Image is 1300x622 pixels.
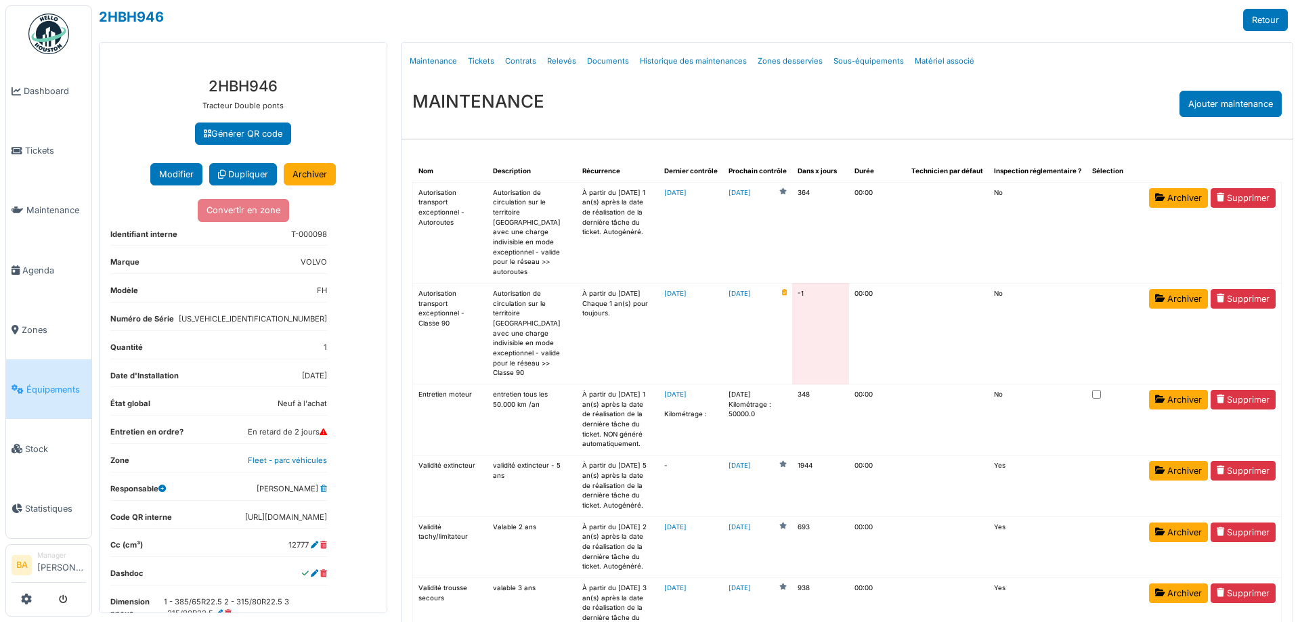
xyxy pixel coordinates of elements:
h3: MAINTENANCE [412,91,544,112]
a: Archiver [1149,390,1208,409]
dd: 1 [324,342,327,353]
td: Autorisation transport exceptionnel - Classe 90 [413,283,488,384]
td: Kilométrage : [659,384,723,456]
a: Zones [6,300,91,359]
a: [DATE] [664,584,687,592]
dd: 1 - 385/65R22.5 2 - 315/80R22.5 3 -315/80R22.5 [164,596,327,619]
dt: Identifiant interne [110,229,177,246]
a: Fleet - parc véhicules [248,456,327,465]
div: Manager [37,550,86,560]
th: Nom [413,161,488,182]
img: Badge_color-CXgf-gQk.svg [28,14,69,54]
td: Autorisation de circulation sur le territoire [GEOGRAPHIC_DATA] avec une charge indivisible en mo... [487,283,577,384]
span: translation missing: fr.shared.yes [994,584,1005,592]
dd: [PERSON_NAME] [257,483,327,495]
a: Tickets [6,121,91,181]
a: [DATE] [664,391,687,398]
a: [DATE] [664,189,687,196]
td: 693 [792,516,849,577]
a: Archiver [1149,583,1208,603]
dt: Numéro de Série [110,313,174,330]
dt: Responsable [110,483,166,500]
th: Technicien par défaut [906,161,989,182]
td: 348 [792,384,849,456]
dd: T-000098 [291,229,327,240]
td: Validité tachy/limitateur [413,516,488,577]
span: Tickets [25,144,86,157]
dd: [US_VEHICLE_IDENTIFICATION_NUMBER] [179,313,327,325]
th: Inspection réglementaire ? [989,161,1087,182]
th: Sélection [1087,161,1144,182]
a: Retour [1243,9,1288,31]
a: Dashboard [6,62,91,121]
dt: Code QR interne [110,512,172,529]
div: Ajouter maintenance [1179,91,1282,117]
span: Équipements [26,383,86,396]
td: [DATE] Kilométrage : 50000.0 [723,384,792,456]
a: [DATE] [664,290,687,297]
span: translation missing: fr.shared.no [994,391,1003,398]
a: [DATE] [729,188,751,198]
span: translation missing: fr.shared.no [994,189,1003,196]
a: Archiver [1149,188,1208,208]
td: - [659,456,723,516]
td: À partir du [DATE] 2 an(s) après la date de réalisation de la dernière tâche du ticket. Autogénéré. [577,516,659,577]
td: -1 [792,283,849,384]
dd: FH [317,285,327,296]
dt: Date d'Installation [110,370,179,387]
a: Historique des maintenances [634,45,752,77]
dd: En retard de 2 jours [248,426,327,438]
td: 00:00 [849,182,906,283]
td: Validité extincteur [413,456,488,516]
h3: 2HBH946 [110,77,376,95]
th: Description [487,161,577,182]
th: Récurrence [577,161,659,182]
span: Dashboard [24,85,86,97]
td: À partir du [DATE] Chaque 1 an(s) pour toujours. [577,283,659,384]
td: À partir du [DATE] 1 an(s) après la date de réalisation de la dernière tâche du ticket. NON génér... [577,384,659,456]
td: 00:00 [849,516,906,577]
td: 00:00 [849,456,906,516]
a: Maintenance [6,181,91,240]
span: Stock [25,443,86,456]
dt: Dashdoc [110,568,144,585]
a: Archiver [1149,461,1208,481]
span: translation missing: fr.shared.no [994,290,1003,297]
a: Archiver [1149,523,1208,542]
dt: Cc (cm³) [110,539,143,556]
a: Matériel associé [909,45,980,77]
a: Supprimer [1211,188,1276,208]
a: Contrats [500,45,542,77]
a: Supprimer [1211,390,1276,409]
span: Zones [22,324,86,336]
span: translation missing: fr.shared.yes [994,523,1005,531]
a: Générer QR code [195,123,291,145]
span: Maintenance [26,204,86,217]
a: [DATE] [729,523,751,533]
td: 00:00 [849,283,906,384]
td: Autorisation de circulation sur le territoire [GEOGRAPHIC_DATA] avec une charge indivisible en mo... [487,182,577,283]
dd: VOLVO [301,257,327,268]
dt: Entretien en ordre? [110,426,183,443]
td: 00:00 [849,384,906,456]
dt: Quantité [110,342,143,359]
dd: [DATE] [302,370,327,382]
td: validité extincteur - 5 ans [487,456,577,516]
a: [DATE] [729,289,751,299]
th: Dernier contrôle [659,161,723,182]
a: Relevés [542,45,582,77]
a: Maintenance [404,45,462,77]
a: Agenda [6,240,91,300]
td: À partir du [DATE] 1 an(s) après la date de réalisation de la dernière tâche du ticket. Autogénéré. [577,182,659,283]
a: Supprimer [1211,289,1276,309]
a: [DATE] [664,523,687,531]
a: Équipements [6,359,91,419]
td: Entretien moteur [413,384,488,456]
th: Prochain contrôle [723,161,792,182]
button: Modifier [150,163,202,185]
p: Tracteur Double ponts [110,100,376,112]
dd: [URL][DOMAIN_NAME] [245,512,327,523]
td: Valable 2 ans [487,516,577,577]
dd: 12777 [288,539,327,551]
a: [DATE] [729,583,751,594]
